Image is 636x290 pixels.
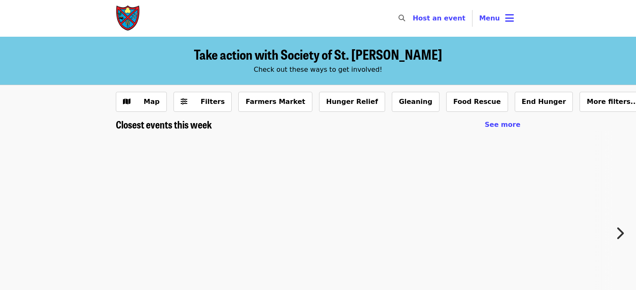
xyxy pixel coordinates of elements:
span: Take action with Society of St. [PERSON_NAME] [194,44,442,64]
button: Next item [608,222,636,245]
button: Filters (0 selected) [174,92,232,112]
button: Hunger Relief [319,92,385,112]
button: Gleaning [392,92,439,112]
i: chevron-right icon [616,225,624,241]
a: Host an event [413,14,465,22]
a: Closest events this week [116,119,212,131]
button: End Hunger [515,92,573,112]
button: Farmers Market [238,92,312,112]
i: sliders-h icon [181,98,187,106]
a: See more [485,120,520,130]
i: map icon [123,98,130,106]
img: Society of St. Andrew - Home [116,5,141,32]
span: Map [144,98,160,106]
div: Check out these ways to get involved! [116,65,521,75]
button: Show map view [116,92,167,112]
button: Toggle account menu [473,8,521,28]
div: Closest events this week [109,119,527,131]
input: Search [410,8,417,28]
span: Menu [479,14,500,22]
span: Closest events this week [116,117,212,131]
span: See more [485,121,520,129]
button: Food Rescue [446,92,508,112]
i: bars icon [505,12,514,24]
i: search icon [398,14,405,22]
span: Filters [201,98,225,106]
